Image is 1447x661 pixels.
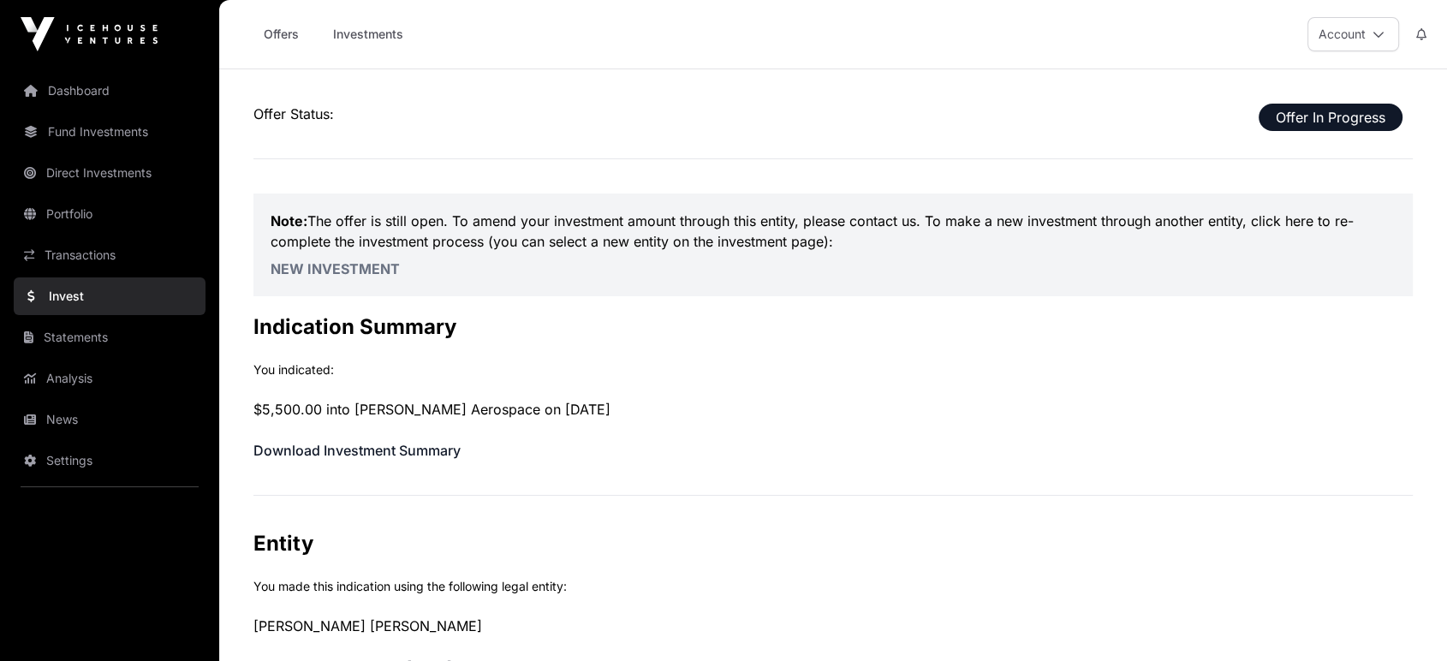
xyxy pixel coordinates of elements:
[253,313,1413,341] h2: Indication Summary
[14,113,205,151] a: Fund Investments
[271,260,400,277] a: New Investment
[253,616,1413,636] p: [PERSON_NAME] [PERSON_NAME]
[1307,17,1399,51] button: Account
[14,360,205,397] a: Analysis
[322,18,414,51] a: Investments
[14,277,205,315] a: Invest
[14,442,205,479] a: Settings
[1361,579,1447,661] iframe: Chat Widget
[253,104,1413,124] p: Offer Status:
[14,195,205,233] a: Portfolio
[14,401,205,438] a: News
[14,154,205,192] a: Direct Investments
[247,18,315,51] a: Offers
[14,72,205,110] a: Dashboard
[14,319,205,356] a: Statements
[253,442,461,459] a: Download Investment Summary
[1259,104,1402,131] span: Offer In Progress
[253,578,1413,595] p: You made this indication using the following legal entity:
[271,212,307,229] strong: Note:
[253,399,1413,420] p: $5,500.00 into [PERSON_NAME] Aerospace on [DATE]
[253,530,1413,557] h2: Entity
[253,361,1413,378] p: You indicated:
[21,17,158,51] img: Icehouse Ventures Logo
[271,211,1396,252] p: The offer is still open. To amend your investment amount through this entity, please contact us. ...
[14,236,205,274] a: Transactions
